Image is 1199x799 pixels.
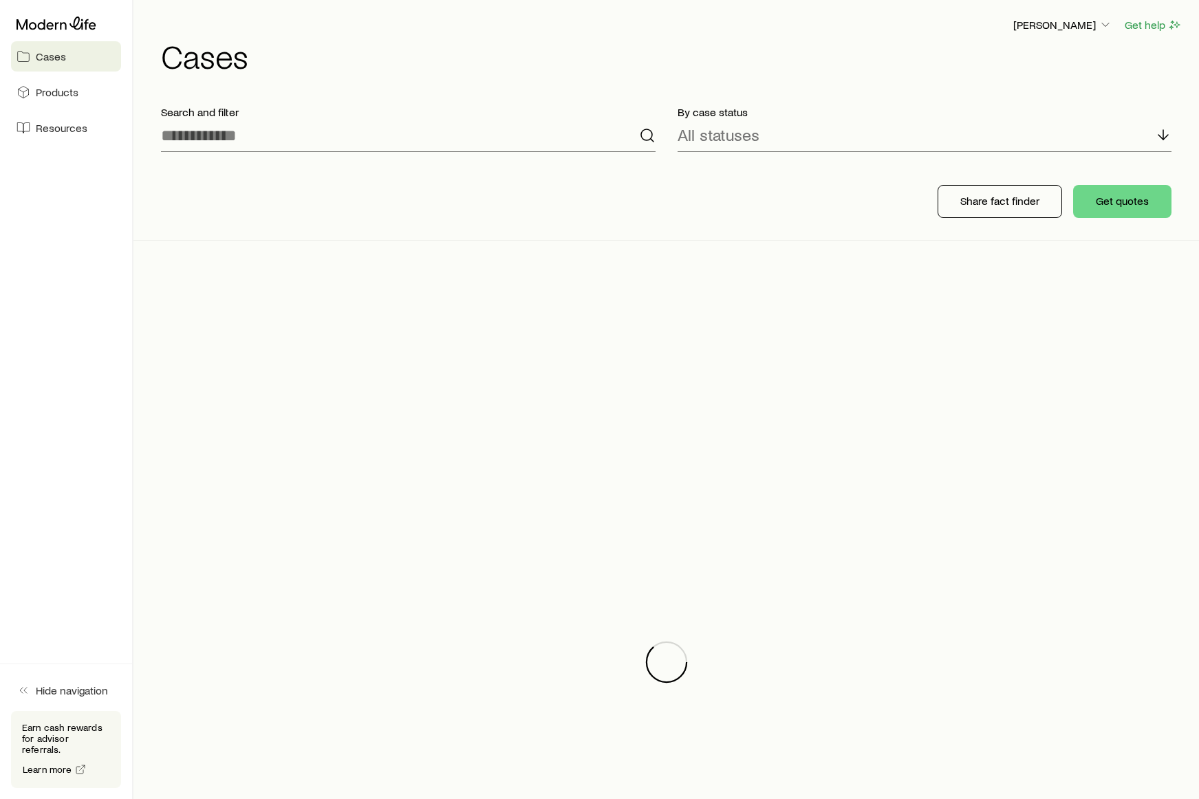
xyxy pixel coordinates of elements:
a: Products [11,77,121,107]
button: Share fact finder [938,185,1062,218]
h1: Cases [161,39,1182,72]
a: Resources [11,113,121,143]
span: Hide navigation [36,683,108,697]
span: Cases [36,50,66,63]
p: All statuses [678,125,759,144]
p: By case status [678,105,1172,119]
p: Earn cash rewards for advisor referrals. [22,722,110,755]
button: [PERSON_NAME] [1013,17,1113,34]
p: [PERSON_NAME] [1013,18,1112,32]
p: Search and filter [161,105,656,119]
span: Resources [36,121,87,135]
button: Get help [1124,17,1182,33]
a: Cases [11,41,121,72]
span: Learn more [23,765,72,774]
div: Earn cash rewards for advisor referrals.Learn more [11,711,121,788]
p: Share fact finder [960,194,1039,208]
span: Products [36,85,78,99]
button: Get quotes [1073,185,1171,218]
button: Hide navigation [11,675,121,705]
